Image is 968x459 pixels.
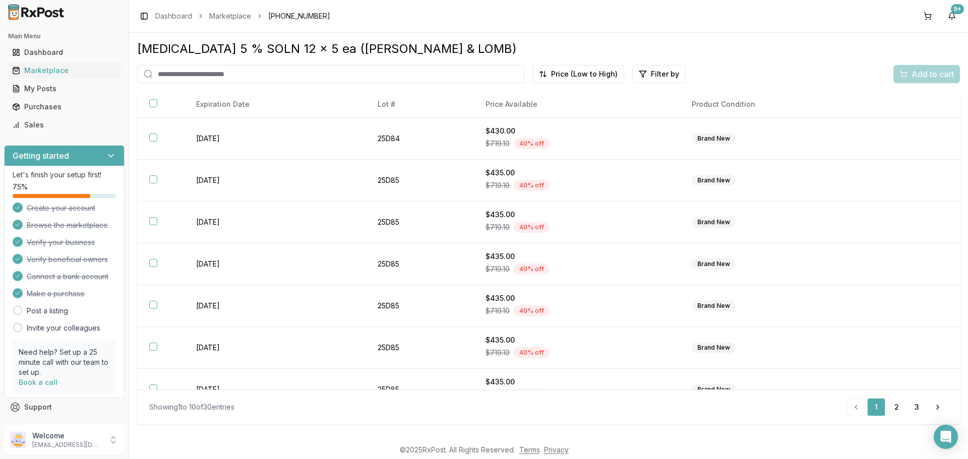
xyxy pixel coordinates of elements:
[532,65,624,83] button: Price (Low to High)
[4,62,125,79] button: Marketplace
[366,285,474,327] td: 25D85
[907,398,926,416] a: 3
[27,203,95,213] span: Create your account
[514,347,550,358] div: 40 % off
[692,175,736,186] div: Brand New
[934,425,958,449] div: Open Intercom Messenger
[486,139,510,149] span: $719.10
[867,398,885,416] a: 1
[366,118,474,160] td: 25D84
[8,80,120,98] a: My Posts
[4,416,125,434] button: Feedback
[27,220,108,230] span: Browse the marketplace
[551,69,618,79] span: Price (Low to High)
[486,264,510,274] span: $719.10
[887,398,905,416] a: 2
[486,348,510,358] span: $719.10
[137,41,960,57] div: [MEDICAL_DATA] 5 % SOLN 12 x 5 ea ([PERSON_NAME] & LOMB)
[692,258,736,270] div: Brand New
[184,118,365,160] td: [DATE]
[8,32,120,40] h2: Main Menu
[692,384,736,395] div: Brand New
[680,91,884,118] th: Product Condition
[486,180,510,190] span: $719.10
[366,369,474,411] td: 25D85
[184,160,365,202] td: [DATE]
[692,217,736,228] div: Brand New
[13,150,69,162] h3: Getting started
[8,61,120,80] a: Marketplace
[514,389,550,400] div: 40 % off
[692,133,736,144] div: Brand New
[519,445,540,454] a: Terms
[486,306,510,316] span: $719.10
[8,98,120,116] a: Purchases
[486,210,667,220] div: $435.00
[514,138,550,149] div: 40 % off
[12,102,116,112] div: Purchases
[366,91,474,118] th: Lot #
[4,81,125,97] button: My Posts
[184,243,365,285] td: [DATE]
[155,11,192,21] a: Dashboard
[12,84,116,94] div: My Posts
[692,300,736,311] div: Brand New
[12,65,116,76] div: Marketplace
[486,126,667,136] div: $430.00
[155,11,330,21] nav: breadcrumb
[4,398,125,416] button: Support
[366,160,474,202] td: 25D85
[19,378,57,386] a: Book a call
[8,43,120,61] a: Dashboard
[651,69,679,79] span: Filter by
[486,251,667,261] div: $435.00
[209,11,251,21] a: Marketplace
[486,335,667,345] div: $435.00
[544,445,569,454] a: Privacy
[32,441,102,449] p: [EMAIL_ADDRESS][DOMAIN_NAME]
[514,264,550,275] div: 40 % off
[27,289,85,299] span: Make a purchase
[847,398,948,416] nav: pagination
[486,293,667,303] div: $435.00
[486,222,510,232] span: $719.10
[8,116,120,134] a: Sales
[184,202,365,243] td: [DATE]
[12,47,116,57] div: Dashboard
[10,432,26,448] img: User avatar
[27,323,100,333] a: Invite your colleagues
[632,65,686,83] button: Filter by
[27,306,68,316] a: Post a listing
[486,377,667,387] div: $435.00
[928,398,948,416] a: Go to next page
[944,8,960,24] button: 9+
[951,4,964,14] div: 9+
[184,327,365,369] td: [DATE]
[514,222,550,233] div: 40 % off
[366,243,474,285] td: 25D85
[486,389,510,400] span: $719.10
[27,237,95,247] span: Verify your business
[692,342,736,353] div: Brand New
[473,91,679,118] th: Price Available
[366,327,474,369] td: 25D85
[268,11,330,21] span: [PHONE_NUMBER]
[24,420,58,430] span: Feedback
[13,170,116,180] p: Let's finish your setup first!
[366,202,474,243] td: 25D85
[4,4,69,20] img: RxPost Logo
[32,431,102,441] p: Welcome
[184,91,365,118] th: Expiration Date
[486,168,667,178] div: $435.00
[149,402,234,412] div: Showing 1 to 10 of 30 entries
[4,99,125,115] button: Purchases
[4,44,125,60] button: Dashboard
[27,272,108,282] span: Connect a bank account
[184,369,365,411] td: [DATE]
[184,285,365,327] td: [DATE]
[4,117,125,133] button: Sales
[514,180,550,191] div: 40 % off
[13,182,28,192] span: 75 %
[12,120,116,130] div: Sales
[514,305,550,316] div: 40 % off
